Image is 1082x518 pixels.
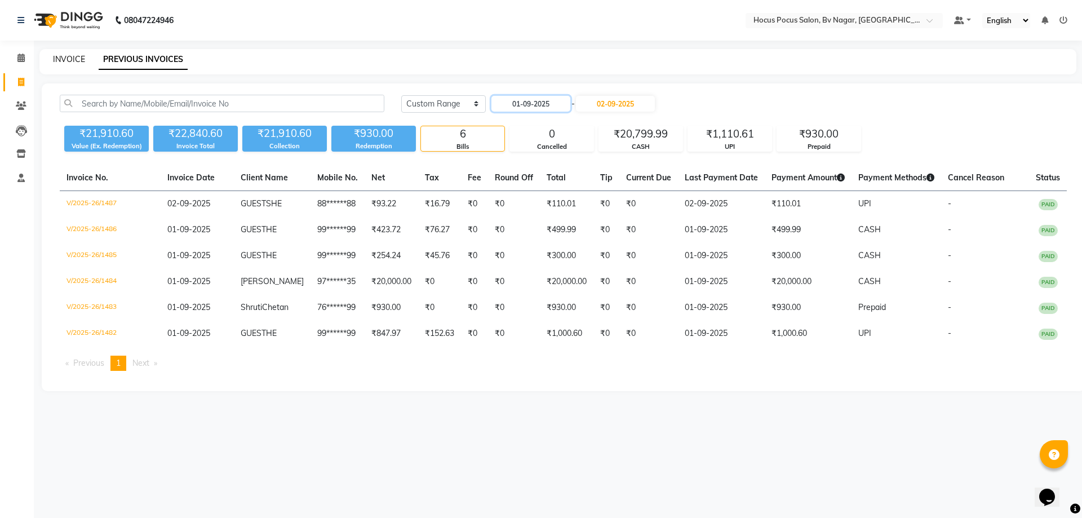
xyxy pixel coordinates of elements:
div: ₹22,840.60 [153,126,238,141]
td: ₹0 [619,191,678,218]
div: Cancelled [510,142,593,152]
td: ₹930.00 [540,295,593,321]
a: PREVIOUS INVOICES [99,50,188,70]
span: HE [266,224,277,234]
td: ₹0 [619,321,678,347]
div: CASH [599,142,682,152]
td: ₹0 [488,269,540,295]
span: Round Off [495,172,533,183]
div: ₹21,910.60 [242,126,327,141]
span: UPI [858,198,871,209]
td: ₹300.00 [540,243,593,269]
td: ₹499.99 [540,217,593,243]
span: Mobile No. [317,172,358,183]
span: 01-09-2025 [167,250,210,260]
span: CASH [858,224,881,234]
div: ₹930.00 [331,126,416,141]
img: logo [29,5,106,36]
td: ₹20,000.00 [765,269,852,295]
span: Payment Methods [858,172,934,183]
td: ₹0 [593,269,619,295]
span: Cancel Reason [948,172,1004,183]
span: Net [371,172,385,183]
td: ₹300.00 [765,243,852,269]
span: - [948,198,951,209]
td: ₹1,000.60 [765,321,852,347]
td: ₹0 [461,217,488,243]
iframe: chat widget [1035,473,1071,507]
td: ₹20,000.00 [540,269,593,295]
td: 01-09-2025 [678,321,765,347]
td: ₹0 [418,295,461,321]
span: 01-09-2025 [167,328,210,338]
span: 02-09-2025 [167,198,210,209]
td: ₹0 [488,295,540,321]
div: ₹1,110.61 [688,126,771,142]
td: ₹0 [593,295,619,321]
td: 01-09-2025 [678,217,765,243]
span: Prepaid [858,302,886,312]
span: - [948,224,951,234]
div: ₹21,910.60 [64,126,149,141]
td: 01-09-2025 [678,269,765,295]
span: - [948,276,951,286]
td: ₹0 [461,269,488,295]
span: - [948,328,951,338]
td: ₹76.27 [418,217,461,243]
td: ₹0 [488,243,540,269]
span: GUEST [241,198,266,209]
span: Payment Amount [771,172,845,183]
span: PAID [1039,199,1058,210]
span: PAID [1039,303,1058,314]
td: ₹110.01 [765,191,852,218]
td: ₹152.63 [418,321,461,347]
td: ₹0 [461,191,488,218]
span: HE [266,250,277,260]
input: Search by Name/Mobile/Email/Invoice No [60,95,384,112]
td: ₹0 [461,295,488,321]
td: V/2025-26/1482 [60,321,161,347]
td: V/2025-26/1484 [60,269,161,295]
td: 01-09-2025 [678,295,765,321]
span: PAID [1039,251,1058,262]
td: 01-09-2025 [678,243,765,269]
span: Current Due [626,172,671,183]
div: Value (Ex. Redemption) [64,141,149,151]
span: PAID [1039,329,1058,340]
td: ₹0 [593,243,619,269]
span: - [948,250,951,260]
div: Bills [421,142,504,152]
span: Status [1036,172,1060,183]
td: ₹423.72 [365,217,418,243]
span: 01-09-2025 [167,224,210,234]
td: ₹0 [461,243,488,269]
td: ₹0 [619,217,678,243]
div: Redemption [331,141,416,151]
span: Invoice Date [167,172,215,183]
span: PAID [1039,225,1058,236]
td: V/2025-26/1485 [60,243,161,269]
td: ₹0 [488,321,540,347]
td: ₹0 [593,191,619,218]
span: Chetan [262,302,289,312]
div: Prepaid [777,142,861,152]
span: - [571,98,575,110]
td: ₹930.00 [365,295,418,321]
td: ₹847.97 [365,321,418,347]
span: - [948,302,951,312]
td: ₹1,000.60 [540,321,593,347]
span: 01-09-2025 [167,302,210,312]
td: ₹0 [461,321,488,347]
input: Start Date [491,96,570,112]
div: UPI [688,142,771,152]
td: ₹16.79 [418,191,461,218]
span: Client Name [241,172,288,183]
input: End Date [576,96,655,112]
span: 01-09-2025 [167,276,210,286]
span: GUEST [241,250,266,260]
span: Last Payment Date [685,172,758,183]
span: GUEST [241,328,266,338]
span: Tip [600,172,613,183]
td: ₹45.76 [418,243,461,269]
span: CASH [858,250,881,260]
